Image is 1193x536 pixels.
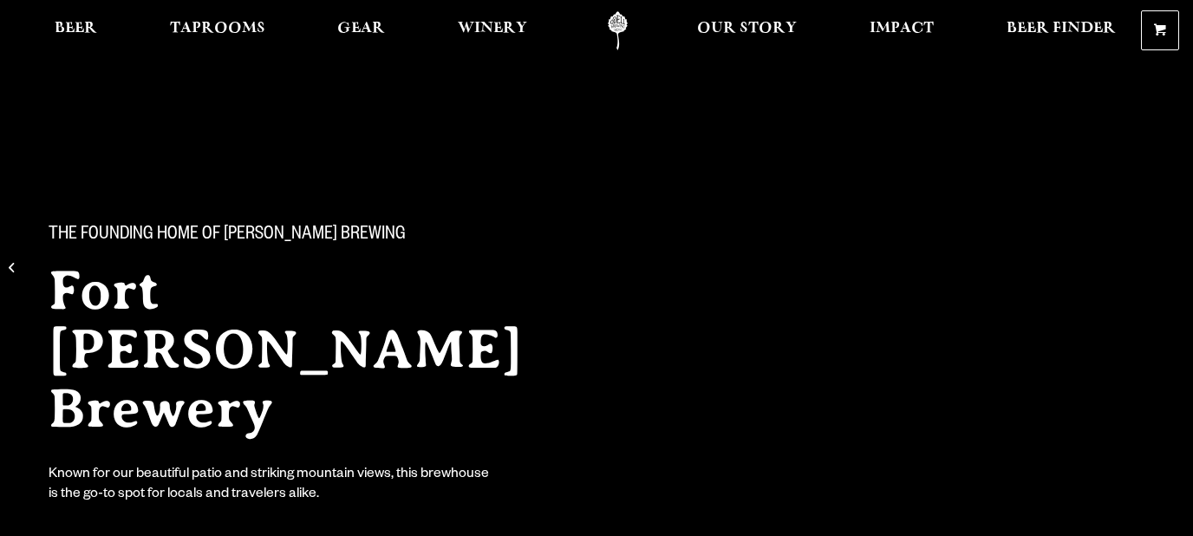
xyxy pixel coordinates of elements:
span: Impact [870,22,934,36]
span: Taprooms [170,22,265,36]
a: Taprooms [159,11,277,50]
span: The Founding Home of [PERSON_NAME] Brewing [49,225,406,247]
span: Our Story [697,22,797,36]
a: Impact [858,11,945,50]
a: Beer Finder [995,11,1127,50]
span: Beer Finder [1007,22,1116,36]
a: Gear [326,11,396,50]
span: Gear [337,22,385,36]
div: Known for our beautiful patio and striking mountain views, this brewhouse is the go-to spot for l... [49,466,492,506]
a: Winery [447,11,538,50]
h2: Fort [PERSON_NAME] Brewery [49,261,590,438]
a: Our Story [686,11,808,50]
span: Beer [55,22,97,36]
span: Winery [458,22,527,36]
a: Beer [43,11,108,50]
a: Odell Home [585,11,650,50]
